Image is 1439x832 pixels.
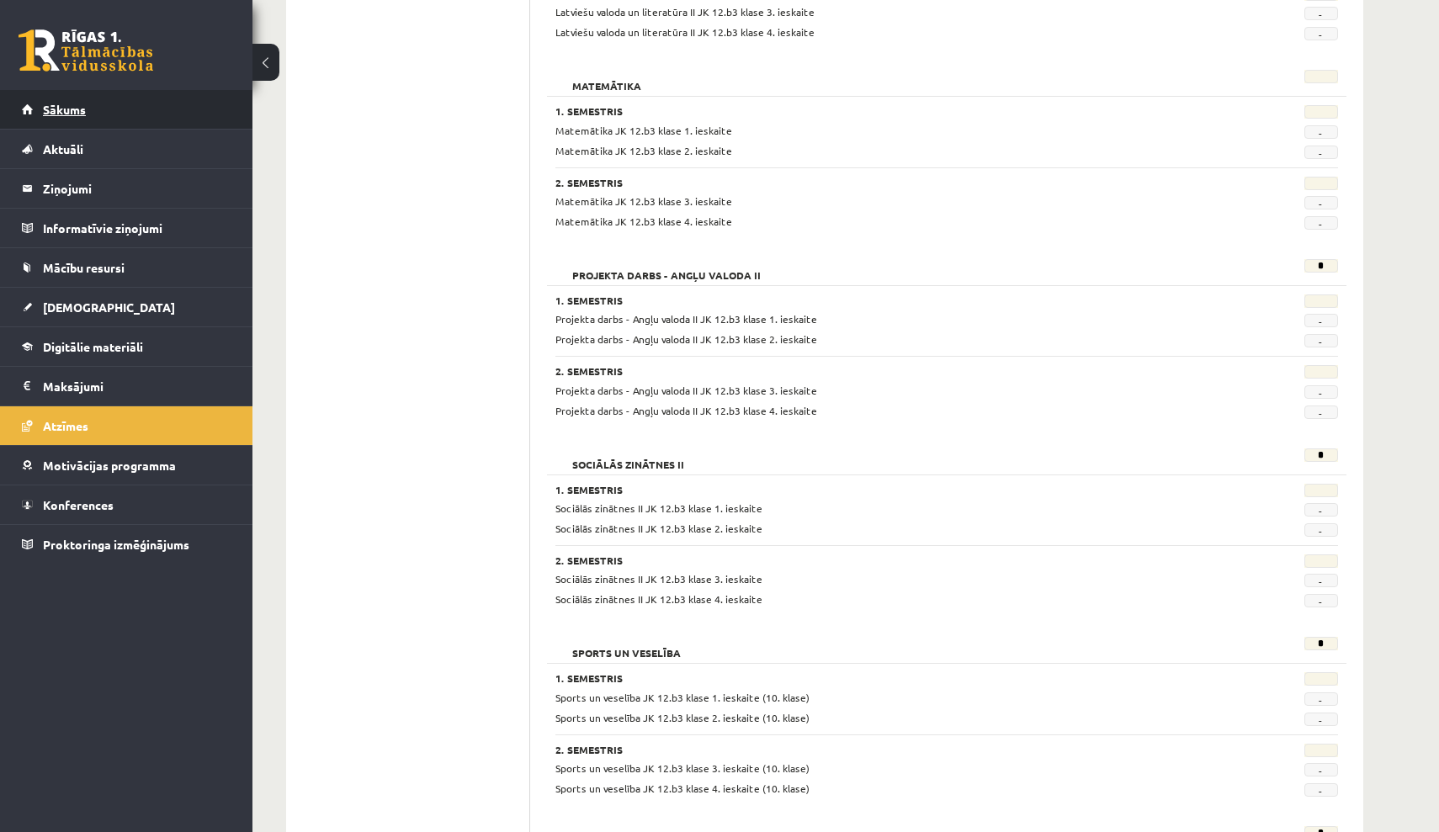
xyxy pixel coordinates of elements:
span: Sports un veselība JK 12.b3 klase 1. ieskaite (10. klase) [555,691,810,704]
h3: 2. Semestris [555,177,1203,188]
span: - [1304,503,1338,517]
span: Projekta darbs - Angļu valoda II JK 12.b3 klase 3. ieskaite [555,384,817,397]
span: Sociālās zinātnes II JK 12.b3 klase 2. ieskaite [555,522,762,535]
span: Sports un veselība JK 12.b3 klase 3. ieskaite (10. klase) [555,761,810,775]
span: Aktuāli [43,141,83,156]
a: Mācību resursi [22,248,231,287]
h3: 1. Semestris [555,294,1203,306]
span: - [1304,692,1338,706]
h3: 2. Semestris [555,744,1203,755]
span: Sociālās zinātnes II JK 12.b3 klase 3. ieskaite [555,572,762,586]
h2: Projekta darbs - Angļu valoda II [555,259,778,276]
a: Atzīmes [22,406,231,445]
span: Proktoringa izmēģinājums [43,537,189,552]
span: Sports un veselība JK 12.b3 klase 2. ieskaite (10. klase) [555,711,810,724]
h3: 1. Semestris [555,672,1203,684]
h3: 1. Semestris [555,105,1203,117]
span: - [1304,523,1338,537]
span: - [1304,216,1338,230]
a: Konferences [22,485,231,524]
span: - [1304,196,1338,209]
span: - [1304,125,1338,139]
a: Ziņojumi [22,169,231,208]
span: Latviešu valoda un literatūra II JK 12.b3 klase 4. ieskaite [555,25,815,39]
h2: Matemātika [555,70,658,87]
span: - [1304,27,1338,40]
span: Projekta darbs - Angļu valoda II JK 12.b3 klase 2. ieskaite [555,332,817,346]
h3: 2. Semestris [555,554,1203,566]
a: Informatīvie ziņojumi [22,209,231,247]
span: Sports un veselība JK 12.b3 klase 4. ieskaite (10. klase) [555,782,810,795]
span: - [1304,146,1338,159]
span: - [1304,594,1338,607]
a: Rīgas 1. Tālmācības vidusskola [19,29,153,72]
span: - [1304,405,1338,419]
span: - [1304,7,1338,20]
span: Mācību resursi [43,260,125,275]
span: [DEMOGRAPHIC_DATA] [43,299,175,315]
h3: 1. Semestris [555,484,1203,495]
span: Latviešu valoda un literatūra II JK 12.b3 klase 3. ieskaite [555,5,815,19]
span: Sociālās zinātnes II JK 12.b3 klase 1. ieskaite [555,501,762,515]
a: Sākums [22,90,231,129]
span: Projekta darbs - Angļu valoda II JK 12.b3 klase 4. ieskaite [555,404,817,417]
a: Digitālie materiāli [22,327,231,366]
h3: 2. Semestris [555,365,1203,377]
a: Proktoringa izmēģinājums [22,525,231,564]
span: Konferences [43,497,114,512]
span: Projekta darbs - Angļu valoda II JK 12.b3 klase 1. ieskaite [555,312,817,326]
span: Matemātika JK 12.b3 klase 4. ieskaite [555,215,732,228]
span: Matemātika JK 12.b3 klase 2. ieskaite [555,144,732,157]
span: - [1304,574,1338,587]
a: Maksājumi [22,367,231,405]
legend: Maksājumi [43,367,231,405]
h2: Sociālās zinātnes II [555,448,701,465]
span: - [1304,385,1338,399]
span: - [1304,713,1338,726]
legend: Ziņojumi [43,169,231,208]
span: Atzīmes [43,418,88,433]
legend: Informatīvie ziņojumi [43,209,231,247]
span: Sākums [43,102,86,117]
span: - [1304,783,1338,797]
span: Sociālās zinātnes II JK 12.b3 klase 4. ieskaite [555,592,762,606]
span: - [1304,334,1338,347]
a: Aktuāli [22,130,231,168]
h2: Sports un veselība [555,637,698,654]
span: Motivācijas programma [43,458,176,473]
span: Digitālie materiāli [43,339,143,354]
span: Matemātika JK 12.b3 klase 3. ieskaite [555,194,732,208]
span: Matemātika JK 12.b3 klase 1. ieskaite [555,124,732,137]
a: [DEMOGRAPHIC_DATA] [22,288,231,326]
a: Motivācijas programma [22,446,231,485]
span: - [1304,314,1338,327]
span: - [1304,763,1338,776]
